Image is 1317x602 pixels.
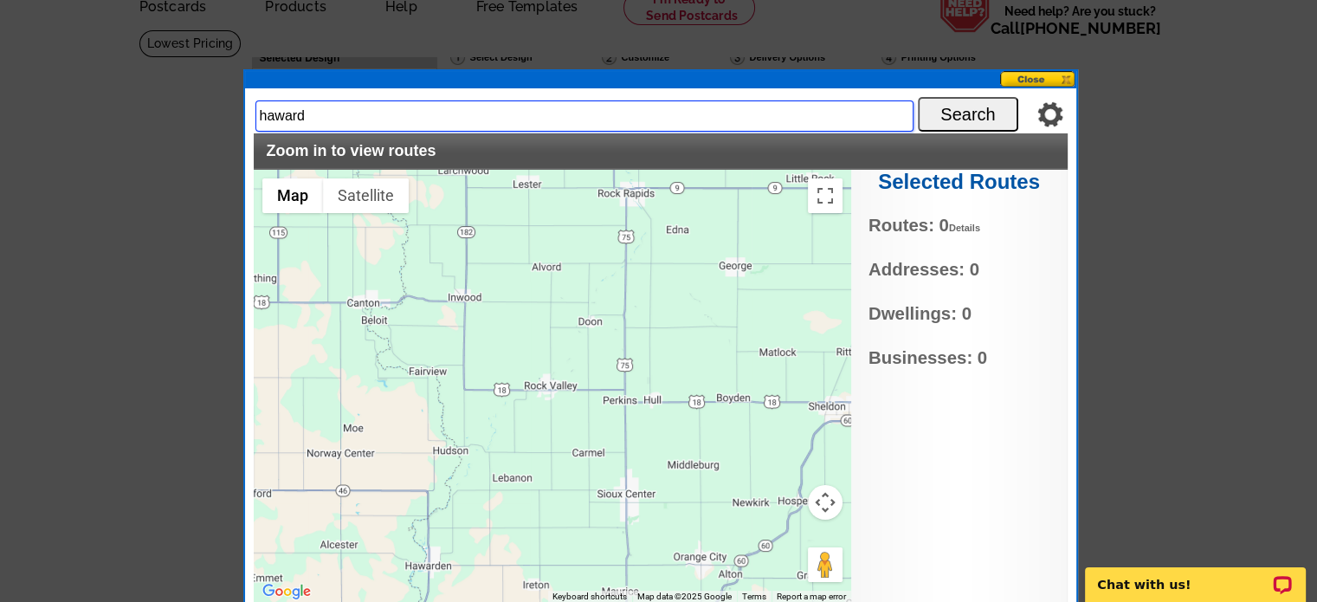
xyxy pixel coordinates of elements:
button: Map camera controls [808,485,842,520]
iframe: LiveChat chat widget [1074,547,1317,602]
button: Toggle fullscreen view [808,178,842,213]
a: Report a map error [777,592,846,601]
input: Enter in Address, City & State or Specific Zip Code [255,100,914,132]
span: Businesses: 0 [868,345,1049,372]
img: gear.png [1037,101,1063,127]
span: Map data ©2025 Google [637,592,732,601]
h2: Selected Routes [851,170,1068,195]
button: Show satellite imagery [323,178,409,213]
span: Dwellings: 0 [868,301,1049,327]
button: Search [918,97,1018,132]
span: Routes: 0 [868,212,1049,239]
button: Show street map [262,178,323,213]
a: Details [949,223,980,233]
span: Addresses: 0 [868,256,1049,283]
h2: Zoom in to view routes [267,142,1055,161]
button: Drag Pegman onto the map to open Street View [808,547,842,582]
a: Terms (opens in new tab) [742,592,766,601]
